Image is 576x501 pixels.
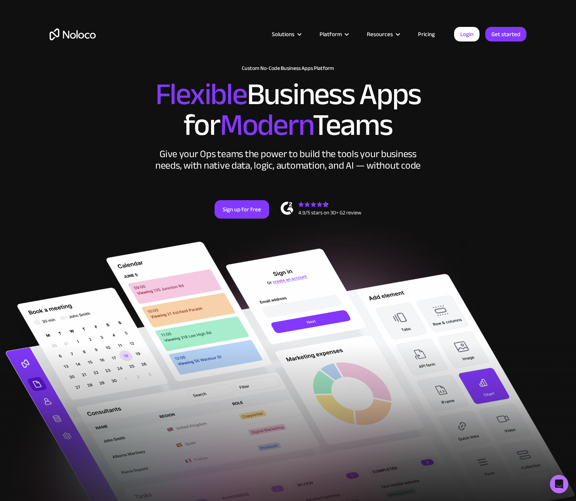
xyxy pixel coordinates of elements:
[454,27,479,41] a: Login
[320,29,342,39] div: Platform
[153,148,423,171] div: Give your Ops teams the power to build the tools your business needs, with native data, logic, au...
[485,27,526,41] a: Get started
[550,475,568,493] div: Open Intercom Messenger
[155,66,247,123] span: Flexible
[215,200,269,219] a: Sign up for free
[272,29,295,39] div: Solutions
[367,29,393,39] div: Resources
[408,29,444,39] a: Pricing
[50,28,96,40] a: home
[220,96,313,154] span: Modern
[310,29,357,39] div: Platform
[357,29,408,39] div: Resources
[50,79,526,141] h2: Business Apps for Teams
[262,29,310,39] div: Solutions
